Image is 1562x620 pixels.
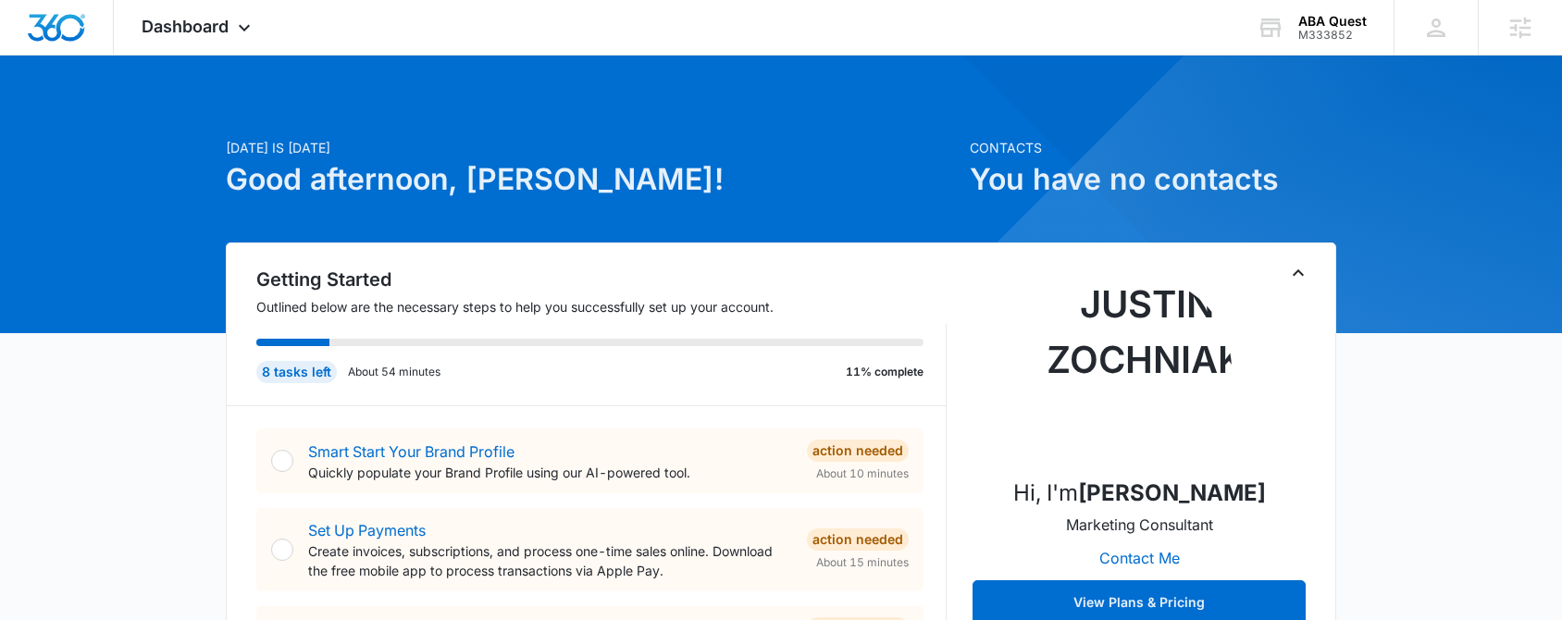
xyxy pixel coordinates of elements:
[1287,262,1309,284] button: Toggle Collapse
[1013,477,1266,510] p: Hi, I'm
[807,440,909,462] div: Action Needed
[308,521,426,539] a: Set Up Payments
[348,364,440,380] p: About 54 minutes
[1081,536,1198,580] button: Contact Me
[1078,479,1266,506] strong: [PERSON_NAME]
[816,465,909,482] span: About 10 minutes
[816,554,909,571] span: About 15 minutes
[256,361,337,383] div: 8 tasks left
[308,463,792,482] p: Quickly populate your Brand Profile using our AI-powered tool.
[256,266,947,293] h2: Getting Started
[807,528,909,551] div: Action Needed
[226,157,959,202] h1: Good afternoon, [PERSON_NAME]!
[1047,277,1232,462] img: Justin Zochniak
[142,17,229,36] span: Dashboard
[226,138,959,157] p: [DATE] is [DATE]
[256,297,947,316] p: Outlined below are the necessary steps to help you successfully set up your account.
[970,157,1336,202] h1: You have no contacts
[308,442,514,461] a: Smart Start Your Brand Profile
[970,138,1336,157] p: Contacts
[1298,14,1367,29] div: account name
[1066,514,1213,536] p: Marketing Consultant
[308,541,792,580] p: Create invoices, subscriptions, and process one-time sales online. Download the free mobile app t...
[846,364,924,380] p: 11% complete
[1298,29,1367,42] div: account id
